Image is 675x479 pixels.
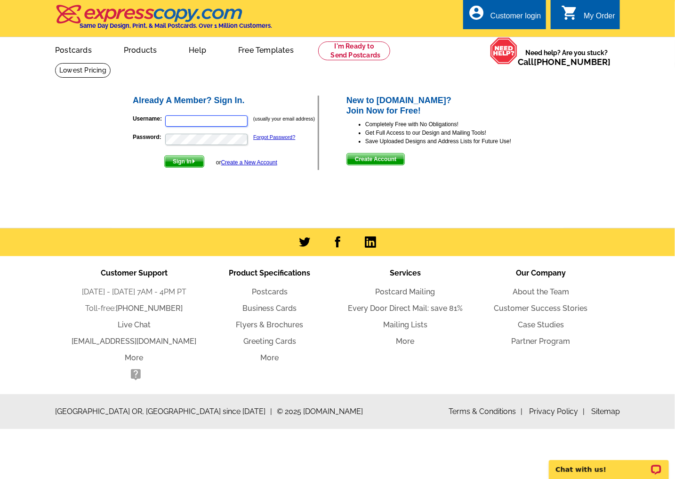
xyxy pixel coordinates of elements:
i: shopping_cart [561,4,578,21]
a: Sitemap [591,407,620,416]
span: Product Specifications [229,268,311,277]
label: Username: [133,114,164,123]
li: Save Uploaded Designs and Address Lists for Future Use! [365,137,544,146]
a: [PHONE_NUMBER] [534,57,611,67]
span: Services [390,268,421,277]
a: Mailing Lists [383,320,427,329]
span: © 2025 [DOMAIN_NAME] [277,406,363,417]
a: Case Studies [518,320,564,329]
a: Postcards [252,287,288,296]
div: Customer login [490,12,541,25]
span: Call [518,57,611,67]
a: Help [174,38,221,60]
a: Terms & Conditions [449,407,522,416]
img: help [490,37,518,65]
a: Greeting Cards [243,337,296,346]
label: Password: [133,133,164,141]
span: Our Company [516,268,566,277]
h4: Same Day Design, Print, & Mail Postcards. Over 1 Million Customers. [80,22,272,29]
a: About the Team [513,287,569,296]
button: Create Account [346,153,405,165]
a: Create a New Account [221,159,277,166]
li: Get Full Access to our Design and Mailing Tools! [365,129,544,137]
a: Free Templates [223,38,309,60]
span: Sign In [165,156,204,167]
a: Postcards [40,38,107,60]
a: Same Day Design, Print, & Mail Postcards. Over 1 Million Customers. [55,11,272,29]
h2: Already A Member? Sign In. [133,96,318,106]
li: Toll-free: [66,303,202,314]
button: Sign In [164,155,204,168]
a: shopping_cart My Order [561,10,615,22]
a: Flyers & Brochures [236,320,304,329]
small: (usually your email address) [253,116,315,122]
img: button-next-arrow-white.png [192,159,196,163]
span: Customer Support [101,268,168,277]
div: or [216,158,277,167]
a: account_circle Customer login [468,10,541,22]
a: Live Chat [118,320,151,329]
a: [PHONE_NUMBER] [116,304,183,313]
h2: New to [DOMAIN_NAME]? Join Now for Free! [346,96,544,116]
a: Every Door Direct Mail: save 81% [348,304,463,313]
li: [DATE] - [DATE] 7AM - 4PM PT [66,286,202,298]
a: More [396,337,415,346]
a: Forgot Password? [253,134,295,140]
a: Partner Program [512,337,571,346]
a: Business Cards [243,304,297,313]
iframe: LiveChat chat widget [543,449,675,479]
span: Create Account [347,154,404,165]
span: Need help? Are you stuck? [518,48,615,67]
div: My Order [584,12,615,25]
a: More [125,353,144,362]
a: [EMAIL_ADDRESS][DOMAIN_NAME] [72,337,197,346]
li: Completely Free with No Obligations! [365,120,544,129]
a: Postcard Mailing [376,287,435,296]
i: account_circle [468,4,485,21]
a: Customer Success Stories [494,304,588,313]
a: Privacy Policy [529,407,585,416]
a: More [261,353,279,362]
span: [GEOGRAPHIC_DATA] OR, [GEOGRAPHIC_DATA] since [DATE] [55,406,272,417]
a: Products [109,38,172,60]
